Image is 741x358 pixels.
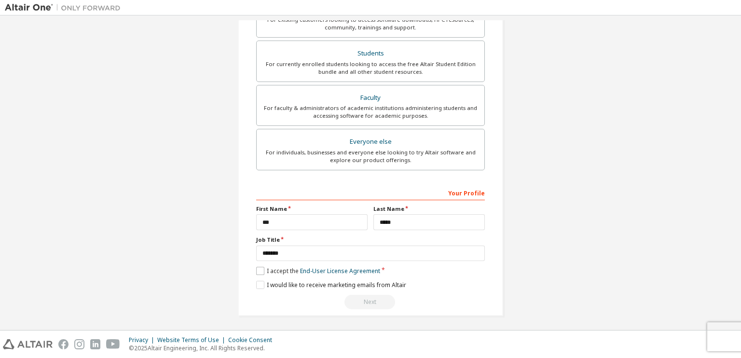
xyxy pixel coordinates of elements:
[262,47,479,60] div: Students
[262,91,479,105] div: Faculty
[157,336,228,344] div: Website Terms of Use
[106,339,120,349] img: youtube.svg
[129,336,157,344] div: Privacy
[300,267,380,275] a: End-User License Agreement
[256,295,485,309] div: Read and acccept EULA to continue
[256,281,406,289] label: I would like to receive marketing emails from Altair
[256,267,380,275] label: I accept the
[90,339,100,349] img: linkedin.svg
[262,135,479,149] div: Everyone else
[256,185,485,200] div: Your Profile
[262,60,479,76] div: For currently enrolled students looking to access the free Altair Student Edition bundle and all ...
[3,339,53,349] img: altair_logo.svg
[262,149,479,164] div: For individuals, businesses and everyone else looking to try Altair software and explore our prod...
[129,344,278,352] p: © 2025 Altair Engineering, Inc. All Rights Reserved.
[228,336,278,344] div: Cookie Consent
[373,205,485,213] label: Last Name
[5,3,125,13] img: Altair One
[74,339,84,349] img: instagram.svg
[256,236,485,244] label: Job Title
[262,16,479,31] div: For existing customers looking to access software downloads, HPC resources, community, trainings ...
[256,205,368,213] label: First Name
[58,339,69,349] img: facebook.svg
[262,104,479,120] div: For faculty & administrators of academic institutions administering students and accessing softwa...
